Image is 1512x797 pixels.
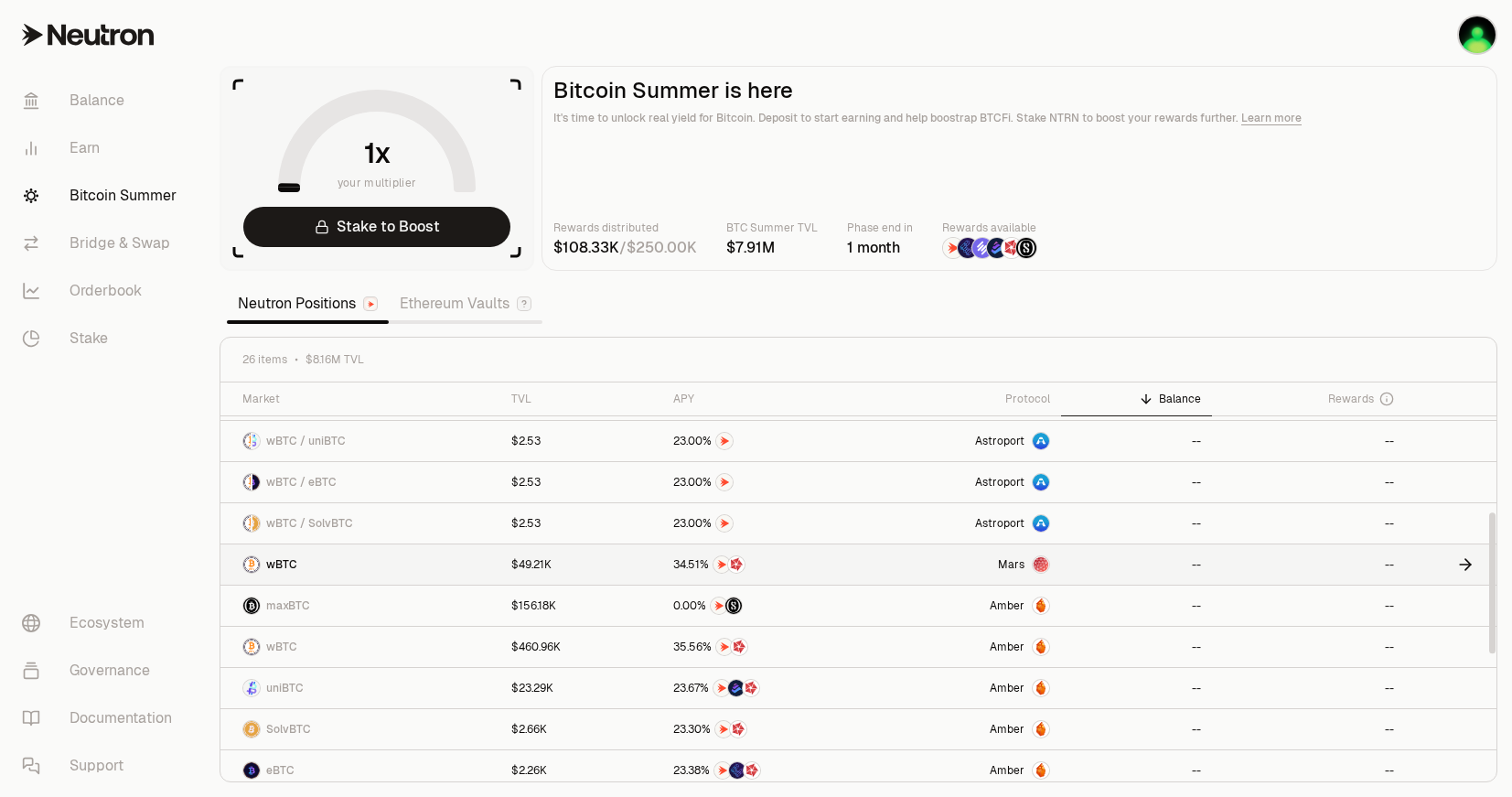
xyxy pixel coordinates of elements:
div: 1 month [847,237,913,259]
img: Bedrock Diamonds [987,238,1007,258]
a: Mars [865,544,1062,585]
a: NTRNMars Fragments [662,709,865,749]
img: SolvBTC Logo [243,721,260,738]
a: maxBTC LogomaxBTC [220,586,500,626]
a: -- [1061,709,1212,749]
a: $156.18K [500,586,662,626]
a: SolvBTC LogoSolvBTC [220,709,500,749]
a: Astroport [865,462,1062,502]
a: AmberAmber [865,627,1062,667]
a: -- [1212,668,1405,708]
div: $23.29K [511,681,553,695]
a: Documentation [7,695,198,742]
a: -- [1212,627,1405,667]
img: Mars Fragments [731,639,747,655]
img: NTRN [713,556,730,573]
span: wBTC / uniBTC [266,434,346,448]
a: $2.66K [500,709,662,749]
img: EtherFi Points [958,238,978,258]
a: AmberAmber [865,586,1062,626]
img: maxBTC Logo [243,598,260,614]
a: Earn [7,124,198,172]
a: -- [1212,709,1405,749]
a: -- [1061,750,1212,791]
a: $460.96K [500,627,662,667]
a: Stake to Boost [243,207,510,247]
span: your multiplier [338,174,417,192]
a: AmberAmber [865,750,1062,791]
a: NTRNEtherFi PointsMars Fragments [662,750,865,791]
img: Bedrock Diamonds [728,680,745,696]
img: NTRN [713,680,730,696]
button: NTRNMars Fragments [673,555,854,574]
a: Ecosystem [7,599,198,647]
img: Amber [1033,762,1049,779]
span: wBTC [266,557,297,572]
img: NTRN [943,238,963,258]
img: Amber [1033,639,1049,655]
img: NTRN [716,639,733,655]
a: wBTC LogowBTC [220,544,500,585]
a: $2.26K [500,750,662,791]
img: NTRN [716,433,733,449]
img: wBTC Logo [243,474,251,490]
button: NTRNMars Fragments [673,720,854,738]
div: $49.21K [511,557,552,572]
img: Amber [1033,721,1049,738]
img: Solv Points [972,238,992,258]
a: $2.53 [500,503,662,544]
button: NTRN [673,432,854,450]
a: Learn more [1241,111,1302,125]
a: $2.53 [500,462,662,502]
a: eBTC LogoeBTC [220,750,500,791]
span: 26 items [242,352,287,367]
a: $49.21K [500,544,662,585]
a: -- [1061,544,1212,585]
a: wBTC LogoeBTC LogowBTC / eBTC [220,462,500,502]
button: NTRN [673,473,854,491]
div: Balance [1072,392,1201,406]
div: TVL [511,392,651,406]
p: Rewards available [942,219,1037,237]
img: wBTC Logo [243,556,260,573]
span: maxBTC [266,598,310,613]
h2: Bitcoin Summer is here [553,78,1485,103]
a: Support [7,742,198,790]
a: NTRNMars Fragments [662,544,865,585]
div: Protocol [876,392,1051,406]
img: wBTC Logo [243,433,251,449]
div: $460.96K [511,640,561,654]
span: Amber [990,681,1024,695]
img: Neutron Logo [365,298,377,310]
span: Rewards [1328,392,1374,406]
a: -- [1061,627,1212,667]
img: eBTC Logo [243,762,260,779]
a: Ethereum Vaults [389,285,542,322]
p: It's time to unlock real yield for Bitcoin. Deposit to start earning and help boostrap BTCFi. Sta... [553,109,1485,127]
img: Mars Fragments [728,556,745,573]
button: NTRNStructured Points [673,597,854,615]
img: Mars Fragments [743,680,759,696]
a: Astroport [865,421,1062,461]
span: $8.16M TVL [306,352,364,367]
a: -- [1061,503,1212,544]
a: Neutron Positions [227,285,389,322]
a: -- [1061,462,1212,502]
span: uniBTC [266,681,304,695]
img: uniBTC Logo [252,433,260,449]
a: Bridge & Swap [7,220,198,267]
a: wBTC LogouniBTC LogowBTC / uniBTC [220,421,500,461]
a: Governance [7,647,198,695]
a: Stake [7,315,198,362]
a: wBTC LogoSolvBTC LogowBTC / SolvBTC [220,503,500,544]
img: NTRN [711,598,727,614]
div: $156.18K [511,598,556,613]
a: NTRNStructured Points [662,586,865,626]
a: AmberAmber [865,709,1062,749]
button: NTRNBedrock DiamondsMars Fragments [673,679,854,697]
a: AmberAmber [865,668,1062,708]
button: NTRNEtherFi PointsMars Fragments [673,761,854,780]
a: wBTC LogowBTC [220,627,500,667]
a: Orderbook [7,267,198,315]
img: SolvBTC Logo [252,515,260,532]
